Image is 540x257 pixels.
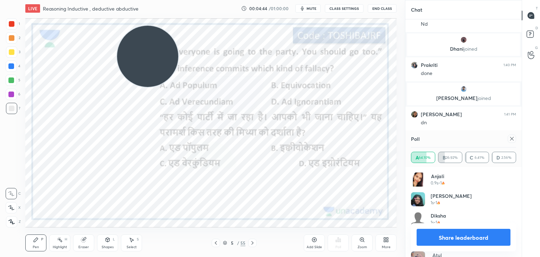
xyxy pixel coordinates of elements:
span: mute [307,6,316,11]
h5: 1 [436,200,437,206]
button: CLASS SETTINGS [325,4,364,13]
h4: [PERSON_NAME] [431,192,472,200]
h4: Anjali [431,173,445,180]
div: 1 [6,18,20,30]
p: G [535,45,538,50]
div: / [237,241,239,245]
h5: 1s [431,200,434,206]
p: Dhani [411,46,516,52]
div: Pen [33,245,39,249]
h4: Diksha [431,212,446,219]
img: streak-poll-icon.44701ccd.svg [442,181,445,185]
img: 71bb110f219141e787f6c7641b666877.jpg [411,192,425,206]
div: Add Slide [307,245,322,249]
h5: 1 [436,219,437,226]
h4: Reasoning Inductive , deductive abductive [43,5,139,12]
button: Share leaderboard [417,229,510,246]
h5: 1 [440,180,442,186]
div: done [421,70,516,77]
img: default.png [411,212,425,226]
div: 1:40 PM [503,63,516,67]
div: 3 [6,46,20,58]
p: T [536,6,538,11]
h6: [PERSON_NAME] [421,111,462,118]
span: joined [464,45,477,52]
div: Zoom [358,245,367,249]
h6: Prakriti [421,62,438,68]
img: streak-poll-icon.44701ccd.svg [437,221,440,224]
h5: 1s [431,219,434,226]
img: c8233c1ed7b44dd88afc5658d0e68bbe.jpg [411,111,418,118]
p: D [535,25,538,31]
div: P [41,238,43,241]
div: Z [6,216,21,227]
div: grid [405,19,522,204]
div: LIVE [25,4,40,13]
div: X [6,202,21,213]
div: 5 [6,75,20,86]
div: C [6,188,21,199]
div: dn [421,119,516,126]
div: S [137,238,139,241]
div: 55 [240,240,245,246]
div: grid [411,173,516,257]
div: 4 [6,61,20,72]
button: End Class [368,4,397,13]
img: 569958ad55604e6c8c2360f2a9cf1720.jpg [460,36,467,43]
div: 6 [6,89,20,100]
img: a7d6eed1c4e342f58e0a505c5e0deddc.jpg [460,86,467,93]
img: streak-poll-icon.44701ccd.svg [437,201,440,205]
div: Eraser [78,245,89,249]
button: mute [295,4,321,13]
h5: 0.9s [431,180,438,186]
p: [PERSON_NAME] [411,95,516,101]
img: 714e9429017947838f972e3129f2e1be.jpg [411,173,425,187]
h5: • [434,219,436,226]
div: H [65,238,67,241]
div: 1:41 PM [504,112,516,117]
div: Highlight [53,245,67,249]
div: Shapes [102,245,114,249]
div: 2 [6,32,20,44]
h4: Poll [411,135,420,143]
h5: • [438,180,440,186]
div: Select [127,245,137,249]
div: 7 [6,103,20,114]
div: 5 [229,241,236,245]
div: More [382,245,391,249]
h5: • [434,200,436,206]
div: Nd [421,21,516,28]
div: L [113,238,115,241]
p: Chat [405,0,428,19]
span: joined [477,95,491,101]
img: 5c50ca92545e4ea9b152bc47f8b6a3eb.jpg [411,62,418,69]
